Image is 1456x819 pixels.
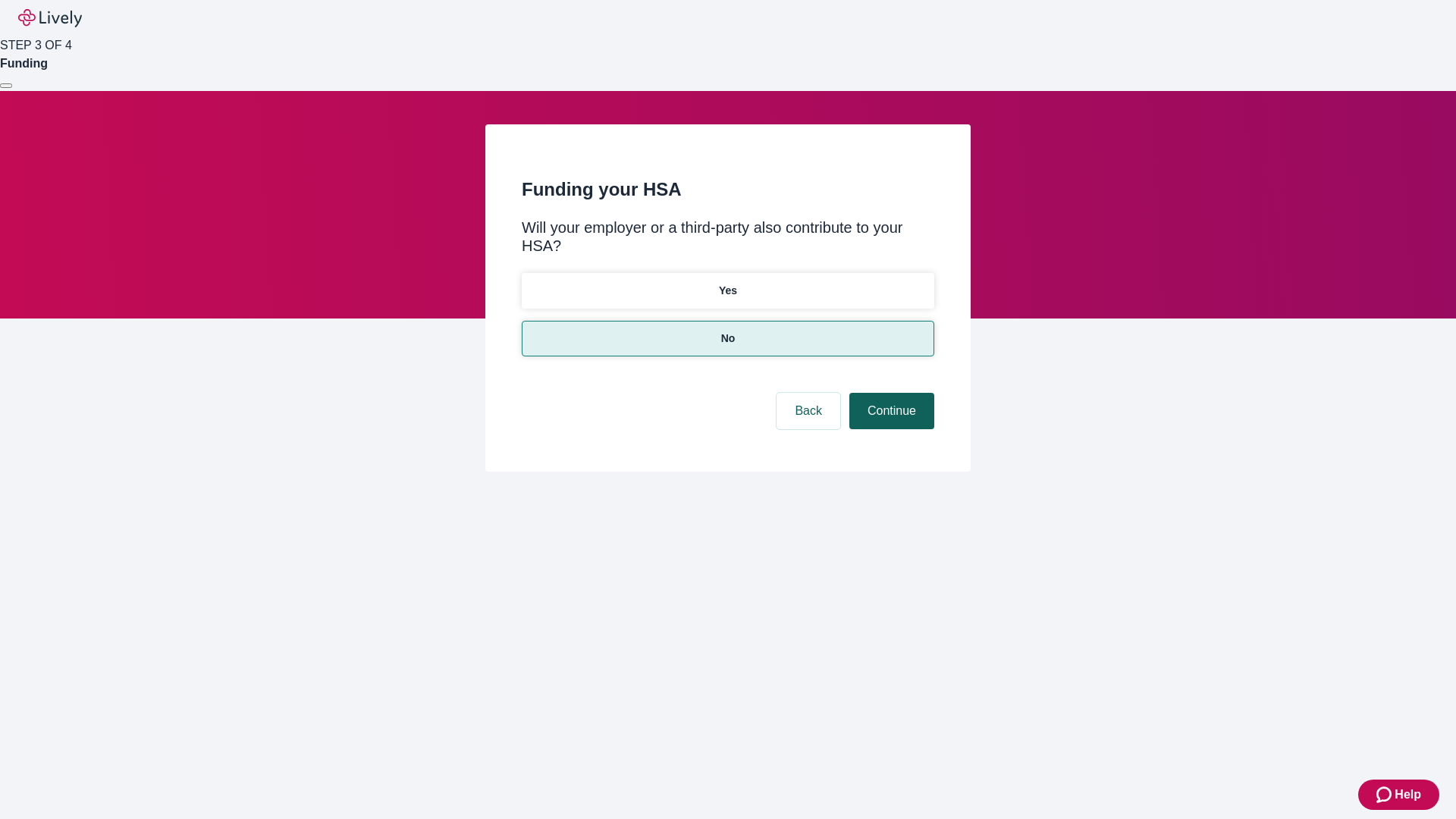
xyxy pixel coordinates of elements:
[1395,786,1421,804] span: Help
[721,331,736,347] p: No
[777,393,840,429] button: Back
[522,176,934,203] h2: Funding your HSA
[719,283,737,299] p: Yes
[18,9,82,27] img: Lively
[522,218,934,255] div: Will your employer or a third-party also contribute to your HSA?
[522,321,934,356] button: No
[1376,786,1395,804] svg: Zendesk support icon
[1358,780,1439,810] button: Zendesk support iconHelp
[522,273,934,309] button: Yes
[849,393,934,429] button: Continue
